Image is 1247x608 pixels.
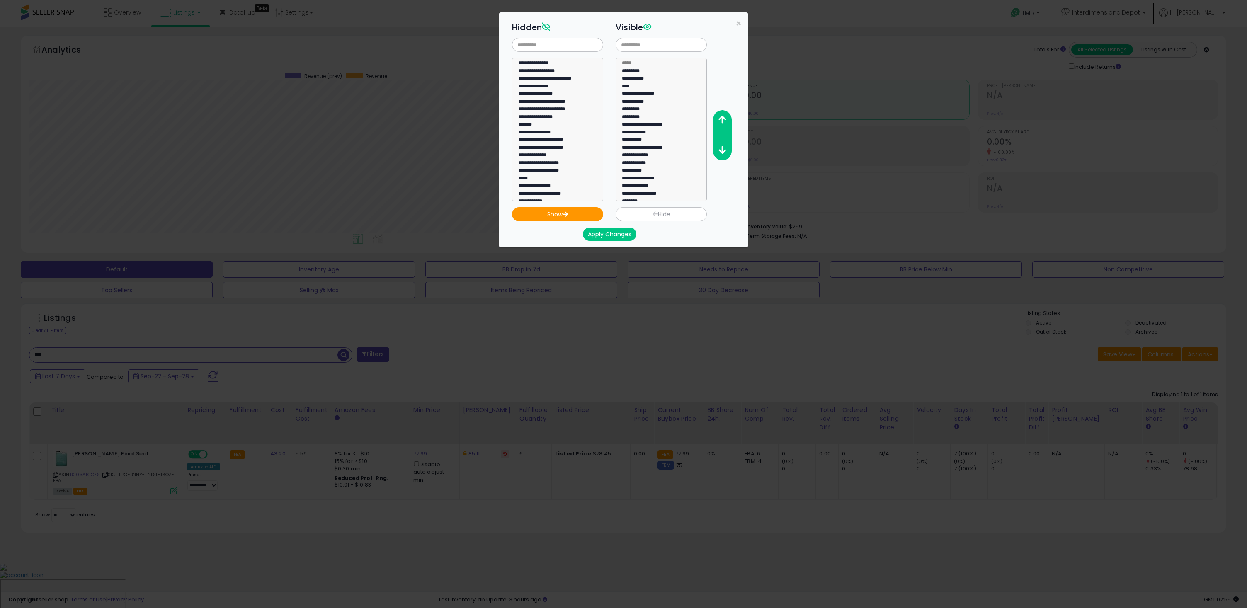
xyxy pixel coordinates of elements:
[583,228,636,241] button: Apply Changes
[616,21,707,34] h3: Visible
[512,207,603,221] button: Show
[616,207,707,221] button: Hide
[512,21,603,34] h3: Hidden
[736,17,741,29] span: ×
